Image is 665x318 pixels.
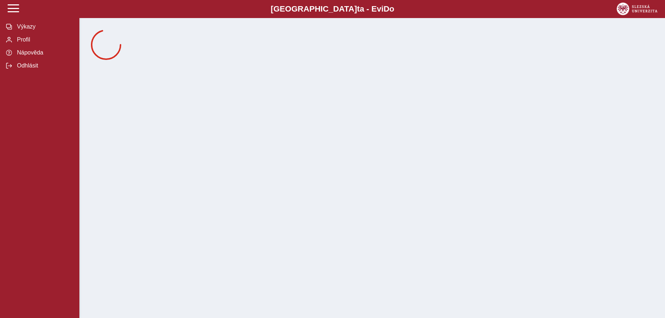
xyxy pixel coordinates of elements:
span: Odhlásit [15,62,73,69]
span: o [389,4,394,13]
img: logo_web_su.png [617,3,657,15]
span: Profil [15,36,73,43]
span: D [384,4,389,13]
span: Výkazy [15,23,73,30]
span: Nápověda [15,49,73,56]
b: [GEOGRAPHIC_DATA] a - Evi [22,4,643,14]
span: t [357,4,359,13]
